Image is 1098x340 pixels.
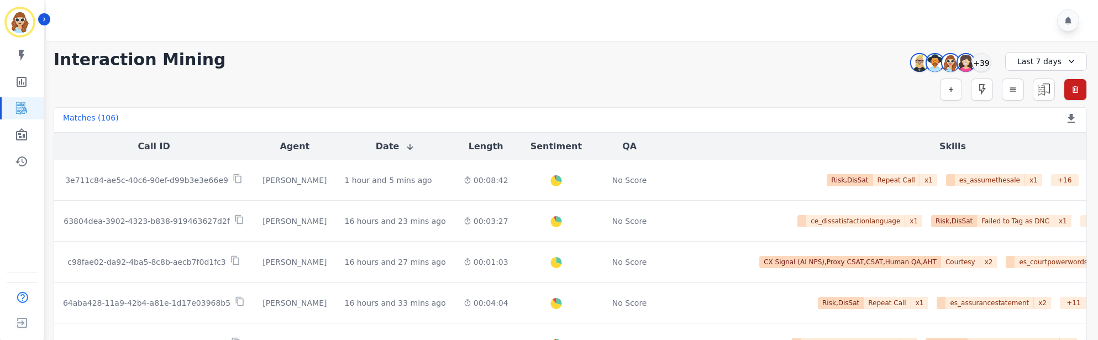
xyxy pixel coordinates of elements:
span: es_assumethesale [955,174,1025,186]
button: Sentiment [530,140,582,153]
button: Length [469,140,503,153]
p: 3e711c84-ae5c-40c6-90ef-d99b3e3e66e9 [65,175,228,186]
span: Courtesy [941,256,980,268]
div: No Score [612,216,647,227]
div: No Score [612,175,647,186]
h1: Interaction Mining [54,50,226,70]
div: 00:01:03 [464,257,508,268]
div: [PERSON_NAME] [262,297,327,308]
div: [PERSON_NAME] [262,175,327,186]
div: Matches ( 106 ) [63,112,119,128]
span: x 2 [980,256,997,268]
span: Repeat Call [864,297,911,309]
span: x 1 [905,215,922,227]
div: No Score [612,297,647,308]
span: CX Signal (AI NPS),Proxy CSAT,CSAT,Human QA,AHT [759,256,941,268]
p: c98fae02-da92-4ba5-8c8b-aecb7f0d1fc3 [67,257,225,268]
div: Last 7 days [1005,52,1087,71]
span: Risk,DisSat [818,297,864,309]
p: 64aba428-11a9-42b4-a81e-1d17e03968b5 [63,297,230,308]
button: QA [622,140,637,153]
div: 16 hours and 33 mins ago [344,297,445,308]
span: x 1 [911,297,928,309]
span: ce_dissatisfactionlanguage [806,215,905,227]
div: 16 hours and 23 mins ago [344,216,445,227]
div: 00:03:27 [464,216,508,227]
p: 63804dea-3902-4323-b838-919463627d2f [64,216,230,227]
span: es_courtpowerwords [1015,256,1092,268]
span: x 1 [920,174,937,186]
img: Bordered avatar [7,9,33,35]
span: x 1 [1025,174,1042,186]
div: 00:08:42 [464,175,508,186]
div: No Score [612,257,647,268]
div: 16 hours and 27 mins ago [344,257,445,268]
span: Risk,DisSat [931,215,977,227]
span: Repeat Call [873,174,920,186]
div: + 11 [1060,297,1088,309]
div: [PERSON_NAME] [262,216,327,227]
span: x 2 [1034,297,1051,309]
span: x 1 [1054,215,1071,227]
div: +39 [972,53,991,72]
button: Date [376,140,415,153]
div: [PERSON_NAME] [262,257,327,268]
span: Risk,DisSat [827,174,873,186]
div: 00:04:04 [464,297,508,308]
button: Agent [280,140,309,153]
button: Skills [939,140,966,153]
button: Call ID [138,140,170,153]
span: Failed to Tag as DNC [977,215,1054,227]
div: 1 hour and 5 mins ago [344,175,432,186]
div: + 16 [1051,174,1079,186]
span: es_assurancestatement [945,297,1034,309]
